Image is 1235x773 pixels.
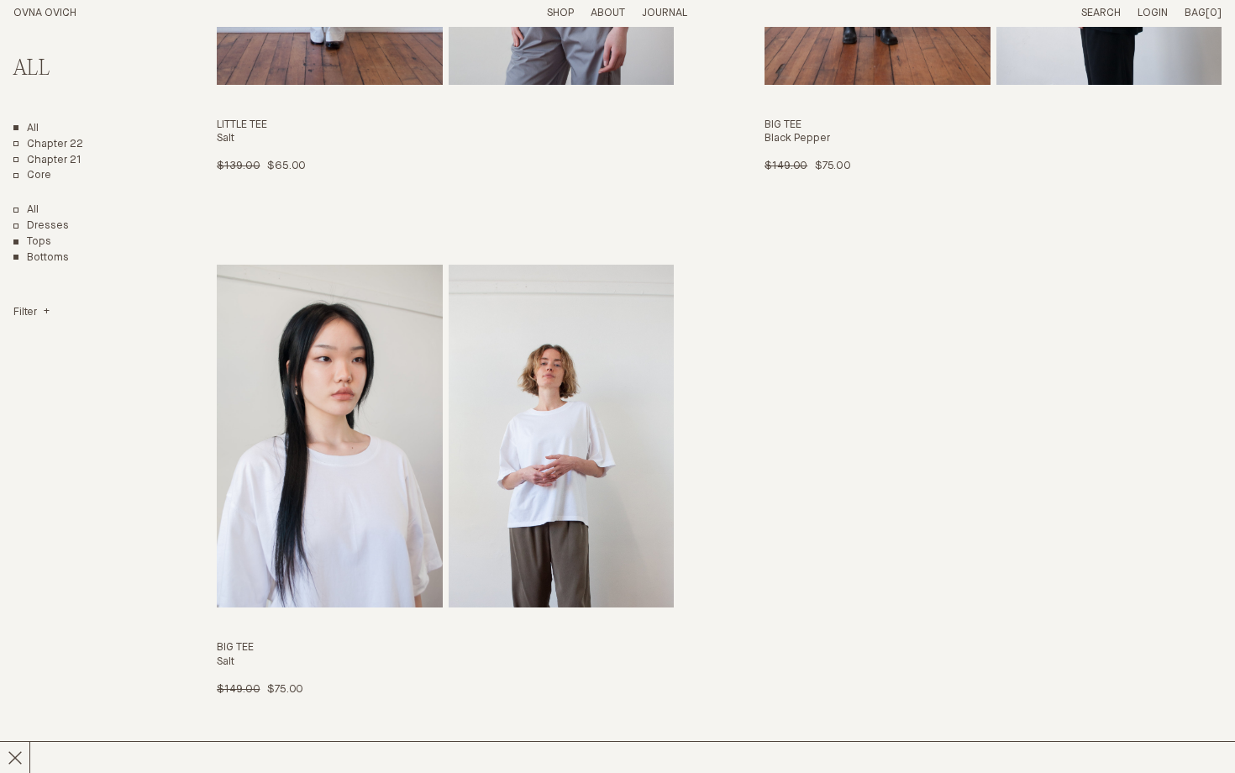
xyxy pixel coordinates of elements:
[1081,8,1121,18] a: Search
[217,655,674,670] h4: Salt
[13,235,51,250] a: Tops
[547,8,574,18] a: Shop
[13,251,69,266] a: Bottoms
[765,132,1222,146] h4: Black Pepper
[1185,8,1206,18] span: Bag
[217,118,674,133] h3: Little Tee
[13,203,39,218] a: Show All
[267,684,303,695] span: $75.00
[13,138,83,152] a: Chapter 22
[217,160,260,171] span: $139.00
[1138,8,1168,18] a: Login
[217,265,442,607] img: Big Tee
[765,118,1222,133] h3: Big Tee
[267,160,306,171] span: $65.00
[13,306,50,320] summary: Filter
[642,8,687,18] a: Journal
[13,122,39,136] a: All
[1206,8,1222,18] span: [0]
[13,219,69,234] a: Dresses
[13,8,76,18] a: Home
[217,132,674,146] h4: Salt
[217,684,260,695] span: $149.00
[13,169,51,183] a: Core
[13,154,81,168] a: Chapter 21
[13,57,153,82] h2: All
[217,265,674,697] a: Big Tee
[217,641,674,655] h3: Big Tee
[815,160,851,171] span: $75.00
[765,160,807,171] span: $149.00
[591,7,625,21] summary: About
